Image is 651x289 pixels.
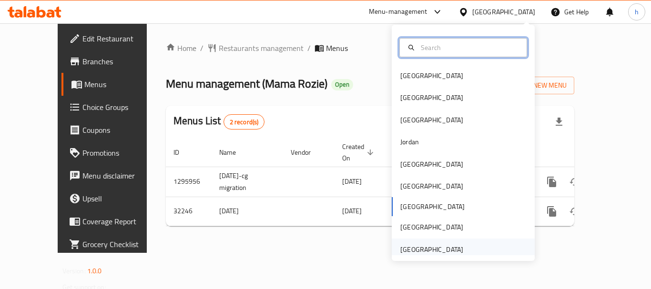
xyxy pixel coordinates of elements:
span: Version: [62,265,86,277]
span: 1.0.0 [87,265,102,277]
span: [DATE] [342,205,362,217]
span: Menus [84,79,159,90]
a: Coverage Report [61,210,166,233]
span: Vendor [291,147,323,158]
span: Choice Groups [82,101,159,113]
span: [DATE] [342,175,362,188]
div: [GEOGRAPHIC_DATA] [400,159,463,169]
li: / [307,42,311,54]
a: Branches [61,50,166,73]
div: [GEOGRAPHIC_DATA] [400,115,463,125]
span: 2 record(s) [224,118,264,127]
input: Search [417,42,521,53]
a: Grocery Checklist [61,233,166,256]
span: Coverage Report [82,216,159,227]
div: Jordan [400,137,419,147]
span: Promotions [82,147,159,159]
div: [GEOGRAPHIC_DATA] [400,70,463,81]
span: Grocery Checklist [82,239,159,250]
span: ID [173,147,192,158]
a: Menu disclaimer [61,164,166,187]
div: Open [331,79,353,90]
span: Branches [82,56,159,67]
td: 32246 [166,197,212,226]
button: more [540,200,563,223]
span: Created On [342,141,376,164]
a: Promotions [61,141,166,164]
span: Menu management ( Mama Rozie ) [166,73,327,94]
a: Coupons [61,119,166,141]
span: h [635,7,639,17]
span: Restaurants management [219,42,304,54]
div: [GEOGRAPHIC_DATA] [400,244,463,255]
span: Open [331,80,353,89]
span: Edit Restaurant [82,33,159,44]
td: 1295956 [166,167,212,197]
span: Menus [326,42,348,54]
span: Upsell [82,193,159,204]
a: Menus [61,73,166,96]
a: Choice Groups [61,96,166,119]
span: Coupons [82,124,159,136]
button: Add New Menu [500,77,574,94]
div: [GEOGRAPHIC_DATA] [472,7,535,17]
div: Total records count [224,114,265,130]
nav: breadcrumb [166,42,574,54]
td: [DATE]-cg migration [212,167,283,197]
a: Upsell [61,187,166,210]
a: Edit Restaurant [61,27,166,50]
button: Change Status [563,170,586,193]
div: [GEOGRAPHIC_DATA] [400,222,463,232]
span: Add New Menu [508,80,567,91]
span: Name [219,147,248,158]
button: Change Status [563,200,586,223]
td: [DATE] [212,197,283,226]
li: / [200,42,203,54]
a: Home [166,42,196,54]
div: Menu-management [369,6,427,18]
button: more [540,170,563,193]
span: Menu disclaimer [82,170,159,181]
a: Restaurants management [207,42,304,54]
h2: Menus List [173,114,264,130]
div: Export file [548,110,570,133]
div: [GEOGRAPHIC_DATA] [400,181,463,191]
div: [GEOGRAPHIC_DATA] [400,92,463,103]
